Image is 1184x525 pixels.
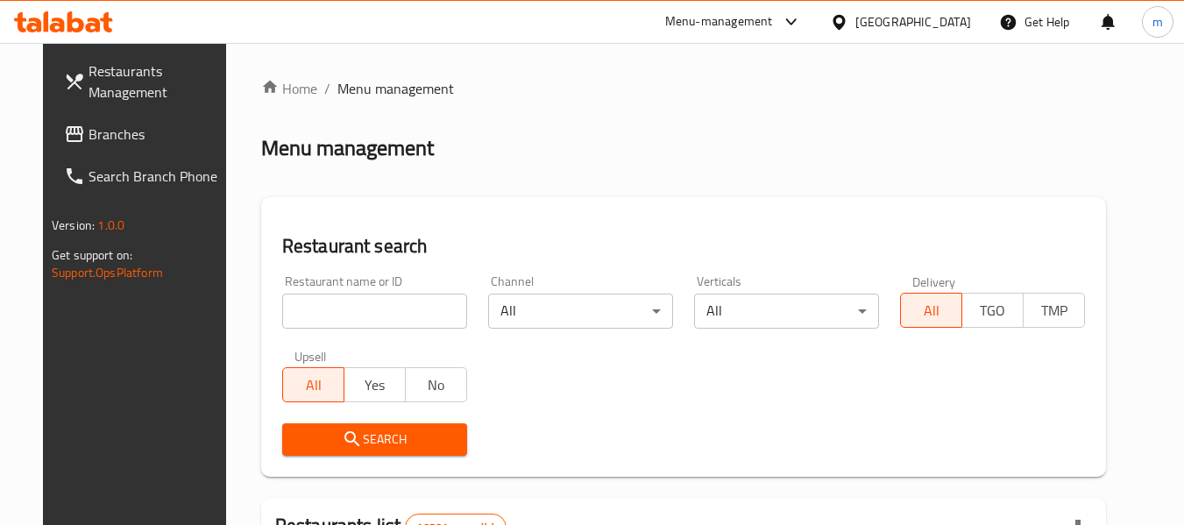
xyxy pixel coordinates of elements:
[52,261,163,284] a: Support.OpsPlatform
[282,367,344,402] button: All
[52,214,95,237] span: Version:
[337,78,454,99] span: Menu management
[294,350,327,362] label: Upsell
[89,124,227,145] span: Branches
[50,113,241,155] a: Branches
[261,78,1106,99] nav: breadcrumb
[261,78,317,99] a: Home
[908,298,955,323] span: All
[488,294,673,329] div: All
[855,12,971,32] div: [GEOGRAPHIC_DATA]
[97,214,124,237] span: 1.0.0
[1031,298,1078,323] span: TMP
[282,233,1085,259] h2: Restaurant search
[290,372,337,398] span: All
[324,78,330,99] li: /
[969,298,1017,323] span: TGO
[405,367,467,402] button: No
[665,11,773,32] div: Menu-management
[912,275,956,287] label: Delivery
[89,166,227,187] span: Search Branch Phone
[282,294,467,329] input: Search for restaurant name or ID..
[89,60,227,103] span: Restaurants Management
[282,423,467,456] button: Search
[296,429,453,451] span: Search
[344,367,406,402] button: Yes
[694,294,879,329] div: All
[1152,12,1163,32] span: m
[52,244,132,266] span: Get support on:
[961,293,1024,328] button: TGO
[50,50,241,113] a: Restaurants Management
[413,372,460,398] span: No
[1023,293,1085,328] button: TMP
[351,372,399,398] span: Yes
[261,134,434,162] h2: Menu management
[900,293,962,328] button: All
[50,155,241,197] a: Search Branch Phone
